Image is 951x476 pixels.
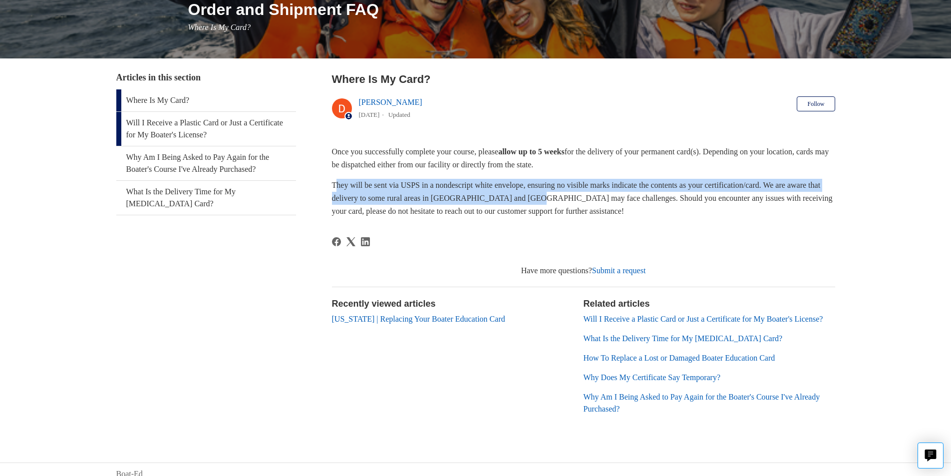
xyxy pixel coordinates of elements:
h2: Related articles [584,297,835,311]
h2: Where Is My Card? [332,71,835,87]
a: [US_STATE] | Replacing Your Boater Education Card [332,315,505,323]
p: Once you successfully complete your course, please for the delivery of your permanent card(s). De... [332,145,835,171]
a: LinkedIn [361,237,370,246]
a: Will I Receive a Plastic Card or Just a Certificate for My Boater's License? [584,315,823,323]
li: Updated [388,111,410,118]
a: Will I Receive a Plastic Card or Just a Certificate for My Boater's License? [116,112,296,146]
a: How To Replace a Lost or Damaged Boater Education Card [584,354,775,362]
svg: Share this page on X Corp [346,237,355,246]
p: They will be sent via USPS in a nondescript white envelope, ensuring no visible marks indicate th... [332,179,835,217]
a: What Is the Delivery Time for My [MEDICAL_DATA] Card? [584,334,783,343]
a: Submit a request [592,266,646,275]
span: Articles in this section [116,72,201,82]
a: Why Am I Being Asked to Pay Again for the Boater's Course I've Already Purchased? [116,146,296,180]
a: X Corp [346,237,355,246]
span: Where Is My Card? [188,23,251,31]
h2: Recently viewed articles [332,297,574,311]
button: Live chat [918,443,944,469]
a: Why Am I Being Asked to Pay Again for the Boater's Course I've Already Purchased? [584,393,820,413]
a: Where Is My Card? [116,89,296,111]
button: Follow Article [797,96,835,111]
time: 04/15/2024, 17:31 [359,111,380,118]
div: Have more questions? [332,265,835,277]
a: [PERSON_NAME] [359,98,422,106]
a: What Is the Delivery Time for My [MEDICAL_DATA] Card? [116,181,296,215]
svg: Share this page on LinkedIn [361,237,370,246]
svg: Share this page on Facebook [332,237,341,246]
strong: allow up to 5 weeks [498,147,564,156]
a: Why Does My Certificate Say Temporary? [584,373,721,382]
a: Facebook [332,237,341,246]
